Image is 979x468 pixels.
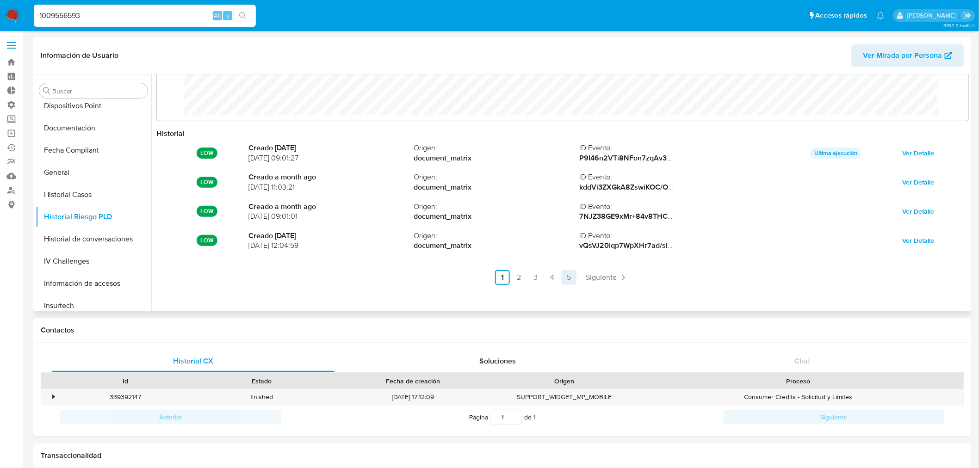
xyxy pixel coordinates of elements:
[248,202,414,212] strong: Creado a month ago
[34,10,256,22] input: Buscar usuario o caso...
[36,206,151,228] button: Historial Riesgo PLD
[41,326,964,335] h1: Contactos
[414,231,580,241] span: Origen :
[41,51,118,60] h1: Información de Usuario
[57,389,193,405] div: 339392147
[896,233,941,248] button: Ver Detalle
[36,117,151,139] button: Documentación
[816,11,867,20] span: Accesos rápidos
[586,274,617,281] span: Siguiente
[36,161,151,184] button: General
[36,228,151,250] button: Historial de conversaciones
[579,182,936,192] strong: kddVi3ZXGkA8ZswiKOC/OlyOPLz8U0qDixd/l9A1VzH4icaC5sEijtIwrIY9N54tmXgCOgnfyWJxqFc/78QFOQ==
[528,270,543,285] a: Ir a la página 3
[336,376,490,386] div: Fecha de creación
[962,11,972,20] a: Salir
[512,270,527,285] a: Ir a la página 2
[248,231,414,241] strong: Creado [DATE]
[197,177,217,188] p: LOW
[579,153,945,163] strong: P9I46n2VTi8NFon7zqAv3+45U6qxQNpqgXPrs+lIh1KjcFEzOyHUiqJQYX2tg4aBnIAVUlhLIAoAOz3PfHQUwQ==
[724,410,945,425] button: Siguiente
[414,182,580,192] strong: document_matrix
[200,376,323,386] div: Estado
[811,148,861,159] p: Ultima ejecución
[579,172,745,182] span: ID Evento :
[896,204,941,219] button: Ver Detalle
[414,211,580,222] strong: document_matrix
[248,182,414,192] span: [DATE] 11:03:21
[414,240,580,251] strong: document_matrix
[533,413,536,422] span: 1
[480,356,516,366] span: Soluciones
[903,205,935,218] span: Ver Detalle
[851,44,964,67] button: Ver Mirada por Persona
[197,148,217,159] p: LOW
[579,240,934,251] strong: vQsVJ20Iqp7WpXHr7ad/siXUb+zk3IZY+HtG0f0eH9iiAndQKphZfFGLUeb1FwtY6nFxdyadJu4st+UBj8rPKQ==
[903,176,935,189] span: Ver Detalle
[43,87,50,94] button: Buscar
[903,234,935,247] span: Ver Detalle
[248,172,414,182] strong: Creado a month ago
[503,376,626,386] div: Origen
[414,143,580,153] span: Origen :
[496,389,632,405] div: SUPPORT_WIDGET_MP_MOBILE
[156,128,185,139] strong: Historial
[795,356,811,366] span: Chat
[36,184,151,206] button: Historial Casos
[52,87,144,95] input: Buscar
[156,270,969,285] nav: Paginación
[173,356,213,366] span: Historial CX
[248,153,414,163] span: [DATE] 09:01:27
[248,240,414,251] span: [DATE] 12:04:59
[329,389,496,405] div: [DATE] 17:12:09
[414,202,580,212] span: Origen :
[52,393,55,401] div: •
[579,143,745,153] span: ID Evento :
[562,270,576,285] a: Ir a la página 5
[579,202,745,212] span: ID Evento :
[579,231,745,241] span: ID Evento :
[41,451,964,460] h1: Transaccionalidad
[414,172,580,182] span: Origen :
[226,11,229,20] span: s
[877,12,885,19] a: Notificaciones
[863,44,942,67] span: Ver Mirada por Persona
[469,410,536,425] span: Página de
[545,270,560,285] a: Ir a la página 4
[197,235,217,246] p: LOW
[193,389,329,405] div: finished
[233,9,252,22] button: search-icon
[414,153,580,163] strong: document_matrix
[896,146,941,160] button: Ver Detalle
[896,175,941,190] button: Ver Detalle
[639,376,957,386] div: Proceso
[60,410,281,425] button: Anterior
[36,250,151,272] button: IV Challenges
[36,272,151,295] button: Información de accesos
[907,11,959,20] p: mercedes.medrano@mercadolibre.com
[36,295,151,317] button: Insurtech
[248,211,414,222] span: [DATE] 09:01:01
[579,211,955,222] strong: 7NJZ38GE9xMr+84v8THCD6/ZCX+RkPb0JKmEHP2IzhKtLUq81XFVp5pAE1jXxJ/MVb243nQHmR50Lv1IwL+FNQ==
[248,143,414,153] strong: Creado [DATE]
[64,376,187,386] div: Id
[903,147,935,160] span: Ver Detalle
[197,206,217,217] p: LOW
[582,270,632,285] a: Siguiente
[495,270,510,285] a: Ir a la página 1
[36,95,151,117] button: Dispositivos Point
[36,139,151,161] button: Fecha Compliant
[632,389,964,405] div: Consumer Credits - Solicitud y Límites
[214,11,221,20] span: Alt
